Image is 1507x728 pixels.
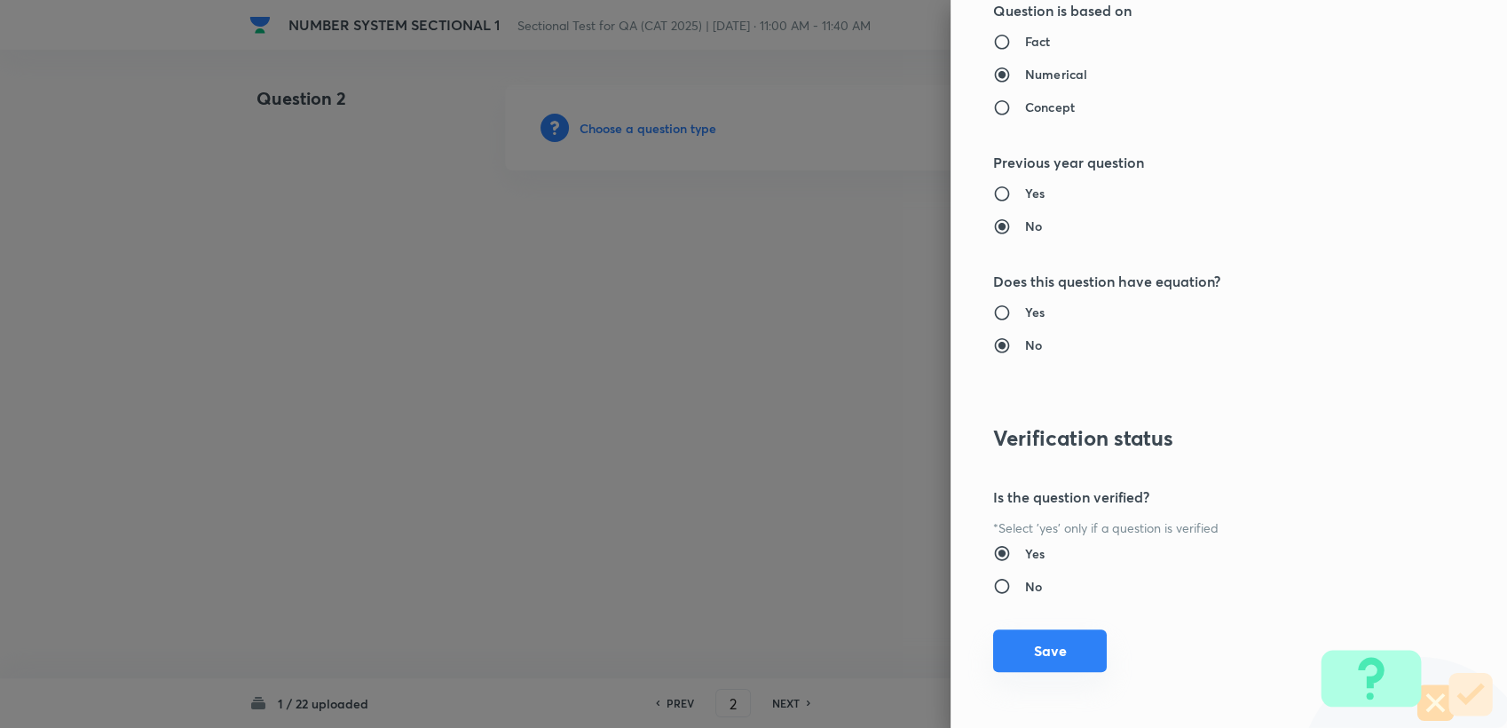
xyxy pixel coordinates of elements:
h5: Is the question verified? [993,487,1405,508]
h6: No [1025,336,1042,354]
h6: Yes [1025,184,1045,202]
h6: Concept [1025,98,1075,116]
h5: Previous year question [993,152,1405,173]
h6: No [1025,577,1042,596]
h5: Does this question have equation? [993,271,1405,292]
h3: Verification status [993,425,1405,451]
h6: Fact [1025,32,1051,51]
h6: Yes [1025,303,1045,321]
h6: Numerical [1025,65,1087,83]
button: Save [993,629,1107,672]
h6: Yes [1025,544,1045,563]
p: *Select 'yes' only if a question is verified [993,518,1405,537]
h6: No [1025,217,1042,235]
